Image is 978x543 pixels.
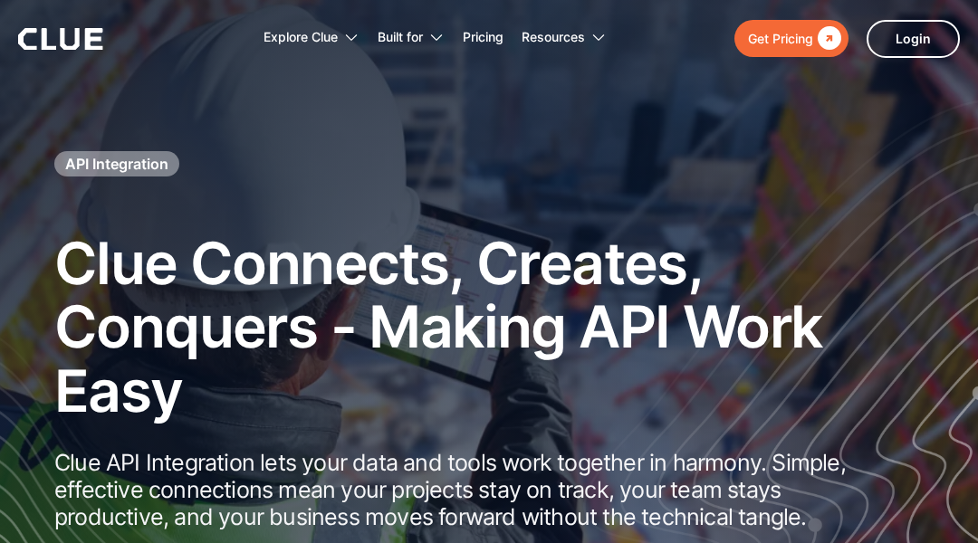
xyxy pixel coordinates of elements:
[867,20,960,58] a: Login
[54,232,860,423] h2: Clue Connects, Creates, Conquers - Making API Work Easy
[378,9,423,66] div: Built for
[65,154,168,174] h1: API Integration
[54,449,860,530] p: Clue API Integration lets your data and tools work together in harmony. Simple, effective connect...
[522,9,585,66] div: Resources
[734,20,849,57] a: Get Pricing
[463,9,503,66] a: Pricing
[813,27,841,50] div: 
[748,27,813,50] div: Get Pricing
[264,9,338,66] div: Explore Clue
